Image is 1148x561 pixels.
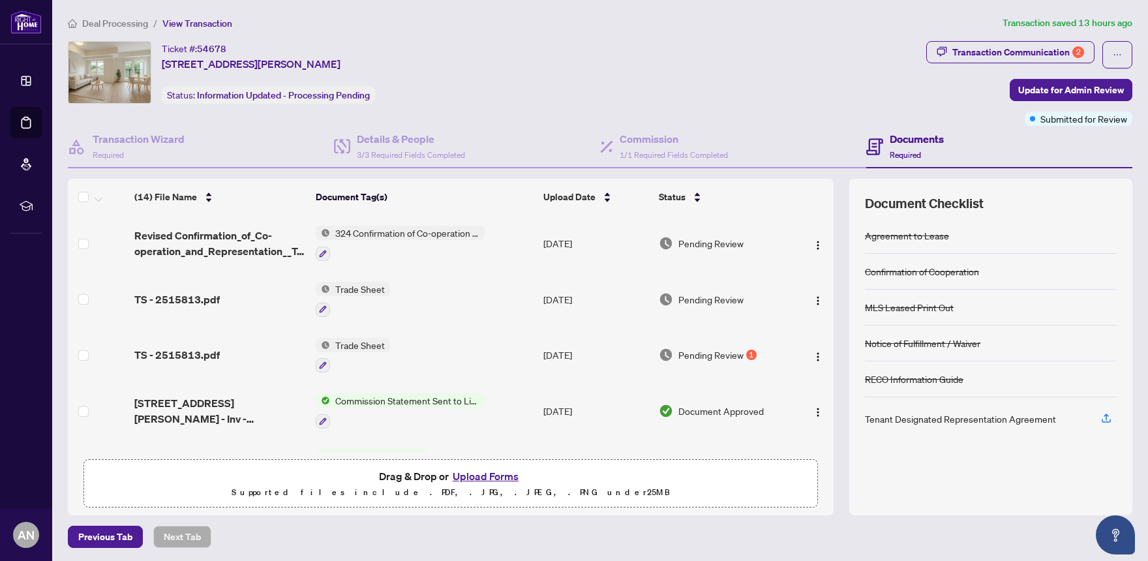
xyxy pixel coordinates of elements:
div: Status: [162,86,375,104]
button: Upload Forms [449,468,522,485]
span: View Transaction [162,18,232,29]
span: Drag & Drop or [379,468,522,485]
button: Transaction Communication2 [926,41,1095,63]
button: Next Tab [153,526,211,548]
span: Previous Tab [78,526,132,547]
span: Trade Sheet [330,338,390,352]
span: [STREET_ADDRESS][PERSON_NAME] [162,56,340,72]
span: Deal Processing [82,18,148,29]
span: TS - 2515813.pdf [134,292,220,307]
th: Upload Date [538,179,654,215]
div: Tenant Designated Representation Agreement [865,412,1056,426]
img: Status Icon [316,226,330,240]
h4: Commission [620,131,728,147]
span: ellipsis [1113,50,1122,59]
span: 54678 [197,43,226,55]
span: (14) File Name [134,190,197,204]
img: Logo [813,296,823,306]
button: Open asap [1096,515,1135,554]
div: Agreement to Lease [865,228,949,243]
th: Document Tag(s) [310,179,537,215]
img: Logo [813,352,823,362]
span: Pending Review [678,348,744,362]
span: TS - 2515813.pdf [134,347,220,363]
img: Document Status [659,236,673,250]
span: Update for Admin Review [1018,80,1124,100]
article: Transaction saved 13 hours ago [1003,16,1132,31]
button: Logo [808,401,828,421]
img: Document Status [659,404,673,418]
span: Pending Review [678,236,744,250]
span: 324 Confirmation of Co-operation and Representation - Tenant/Landlord [330,226,485,240]
th: (14) File Name [129,179,311,215]
div: Notice of Fulfillment / Waiver [865,336,980,350]
div: 2 [1072,46,1084,58]
span: Drag & Drop orUpload FormsSupported files include .PDF, .JPG, .JPEG, .PNG under25MB [84,460,817,508]
span: Revised Confirmation_of_Co-operation_and_Representation__Tenant_Landlord.pdf [134,228,306,259]
li: / [153,16,157,31]
div: Ticket #: [162,41,226,56]
img: Document Status [659,348,673,362]
span: Trade Sheet [330,282,390,296]
td: [DATE] [538,215,654,271]
h4: Details & People [357,131,465,147]
button: Status IconTrade Sheet [316,282,390,317]
span: Document Checklist [865,194,984,213]
h4: Transaction Wizard [93,131,185,147]
span: home [68,19,77,28]
span: Commission Statement Sent to Listing Brokerage [330,393,485,408]
button: Update for Admin Review [1010,79,1132,101]
span: Required [890,150,921,160]
p: Supported files include .PDF, .JPG, .JPEG, .PNG under 25 MB [92,485,809,500]
button: Logo [808,233,828,254]
img: logo [10,10,42,34]
img: Document Status [659,292,673,307]
img: Status Icon [316,282,330,296]
td: [DATE] [538,383,654,439]
img: Logo [813,240,823,250]
button: Status Icon324 Confirmation of Co-operation and Representation - Tenant/Landlord [316,226,485,261]
button: Logo [808,344,828,365]
span: Pending Review [678,292,744,307]
button: Status IconMLS Leased Print Out [316,449,429,485]
span: 3/3 Required Fields Completed [357,150,465,160]
img: Status Icon [316,393,330,408]
div: MLS Leased Print Out [865,300,954,314]
button: Logo [808,289,828,310]
button: Status IconCommission Statement Sent to Listing Brokerage [316,393,485,429]
span: Submitted for Review [1040,112,1127,126]
img: Logo [813,407,823,417]
span: Status [659,190,686,204]
span: [STREET_ADDRESS][PERSON_NAME] - Inv - 2515813.pdf [134,395,306,427]
span: Required [93,150,124,160]
span: Upload Date [543,190,596,204]
button: Status IconTrade Sheet [316,338,390,373]
button: Previous Tab [68,526,143,548]
span: Information Updated - Processing Pending [197,89,370,101]
td: [DATE] [538,271,654,327]
h4: Documents [890,131,944,147]
div: RECO Information Guide [865,372,963,386]
div: Transaction Communication [952,42,1084,63]
th: Status [654,179,794,215]
span: Document Approved [678,404,764,418]
span: AN [18,526,35,544]
div: Confirmation of Cooperation [865,264,979,279]
div: 1 [746,350,757,360]
td: [DATE] [538,439,654,495]
td: [DATE] [538,327,654,384]
img: IMG-N12305944_1.jpg [68,42,151,103]
img: Status Icon [316,449,330,464]
span: 1/1 Required Fields Completed [620,150,728,160]
span: MLS Leased Print Out [330,449,429,464]
img: Status Icon [316,338,330,352]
